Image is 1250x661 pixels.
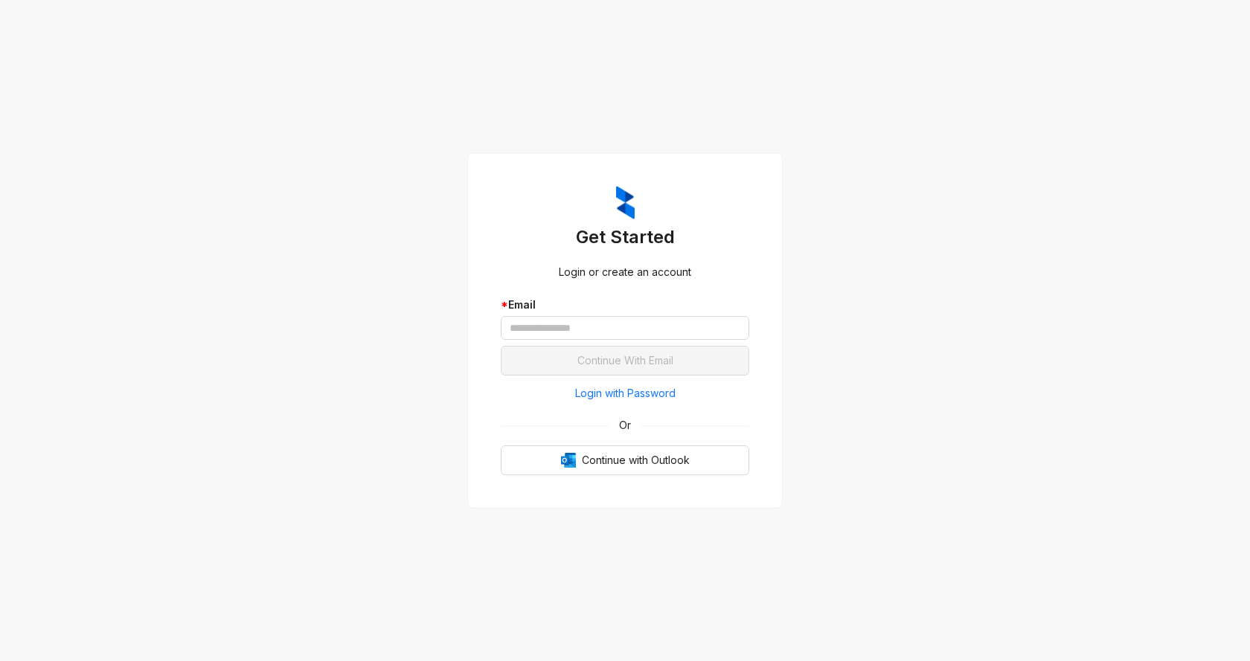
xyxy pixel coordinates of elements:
[575,385,676,402] span: Login with Password
[501,381,749,405] button: Login with Password
[616,186,635,220] img: ZumaIcon
[501,445,749,475] button: OutlookContinue with Outlook
[501,297,749,313] div: Email
[561,453,576,468] img: Outlook
[501,264,749,280] div: Login or create an account
[501,346,749,375] button: Continue With Email
[609,417,641,433] span: Or
[582,452,690,468] span: Continue with Outlook
[501,225,749,249] h3: Get Started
